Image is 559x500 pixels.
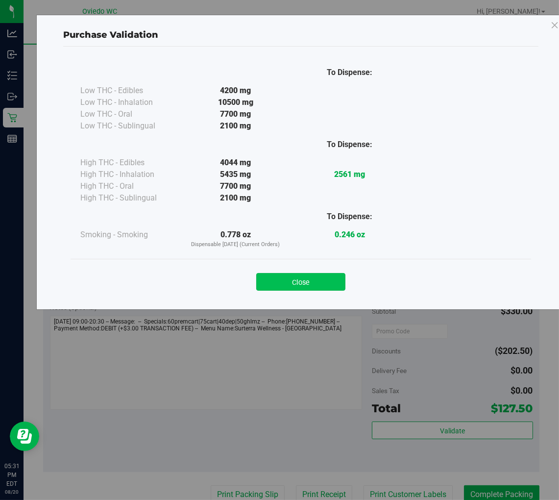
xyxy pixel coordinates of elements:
[334,170,365,179] strong: 2561 mg
[292,139,407,150] div: To Dispense:
[178,97,292,108] div: 10500 mg
[80,85,178,97] div: Low THC - Edibles
[335,230,365,239] strong: 0.246 oz
[178,120,292,132] div: 2100 mg
[178,157,292,169] div: 4044 mg
[80,108,178,120] div: Low THC - Oral
[292,67,407,78] div: To Dispense:
[80,192,178,204] div: High THC - Sublingual
[80,180,178,192] div: High THC - Oral
[178,108,292,120] div: 7700 mg
[178,241,292,249] p: Dispensable [DATE] (Current Orders)
[10,422,39,451] iframe: Resource center
[256,273,345,291] button: Close
[178,169,292,180] div: 5435 mg
[292,211,407,223] div: To Dispense:
[178,85,292,97] div: 4200 mg
[80,229,178,241] div: Smoking - Smoking
[178,180,292,192] div: 7700 mg
[80,157,178,169] div: High THC - Edibles
[178,229,292,249] div: 0.778 oz
[80,120,178,132] div: Low THC - Sublingual
[178,192,292,204] div: 2100 mg
[80,169,178,180] div: High THC - Inhalation
[80,97,178,108] div: Low THC - Inhalation
[63,29,158,40] span: Purchase Validation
